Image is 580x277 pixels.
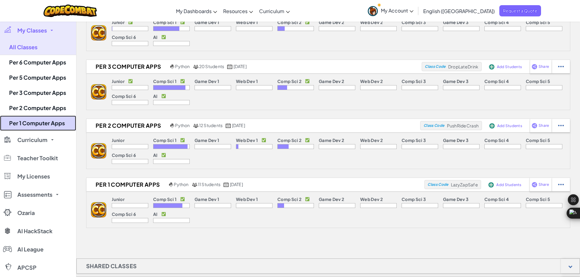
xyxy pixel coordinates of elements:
[526,197,550,202] p: Comp Sci 5
[86,121,169,130] h2: Per 2 Computer Apps
[193,123,199,128] img: MultipleUsers.png
[112,20,125,25] p: Junior
[425,65,445,68] span: Class Code
[499,5,541,16] span: Request a Quote
[489,123,495,129] img: IconAddStudents.svg
[443,20,469,25] p: Game Dev 3
[558,182,564,187] img: IconStudentEllipsis.svg
[161,153,166,158] p: ✅
[220,3,256,19] a: Resources
[44,5,97,17] img: CodeCombat logo
[112,35,136,40] p: Comp Sci 6
[488,182,494,188] img: IconAddStudents.svg
[153,79,177,84] p: Comp Sci 1
[195,197,219,202] p: Game Dev 1
[277,138,301,143] p: Comp Sci 2
[539,65,549,68] span: Share
[236,20,258,25] p: Web Dev 1
[484,79,509,84] p: Comp Sci 4
[192,182,197,187] img: MultipleUsers.png
[360,20,383,25] p: Web Dev 2
[443,138,469,143] p: Game Dev 3
[180,79,185,84] p: ✅
[198,182,221,187] span: 11 Students
[532,182,537,187] img: IconShare_Purple.svg
[448,64,478,69] span: DropLateDrink
[153,212,158,216] p: AI
[496,183,521,187] span: Add Students
[112,94,136,99] p: Comp Sci 6
[17,192,52,197] span: Assessments
[170,123,175,128] img: python.png
[195,20,219,25] p: Game Dev 1
[277,20,301,25] p: Comp Sci 2
[402,138,426,143] p: Comp Sci 3
[443,79,469,84] p: Game Dev 3
[234,64,247,69] span: [DATE]
[180,138,185,143] p: ✅
[128,20,133,25] p: ✅
[176,8,212,14] span: My Dashboards
[153,197,177,202] p: Comp Sci 1
[484,197,509,202] p: Comp Sci 4
[360,138,383,143] p: Web Dev 2
[153,153,158,158] p: AI
[305,79,310,84] p: ✅
[17,247,44,252] span: AI League
[180,20,185,25] p: ✅
[402,197,426,202] p: Comp Sci 3
[368,6,378,16] img: avatar
[532,123,537,128] img: IconShare_Purple.svg
[175,123,190,128] span: Python
[17,155,58,161] span: Teacher Toolkit
[169,182,174,187] img: python.png
[17,28,47,33] span: My Classes
[360,79,383,84] p: Web Dev 2
[17,137,47,143] span: Curriculum
[497,124,522,128] span: Add Students
[259,8,284,14] span: Curriculum
[427,183,448,186] span: Class Code
[112,79,125,84] p: Junior
[195,79,219,84] p: Game Dev 1
[319,20,344,25] p: Game Dev 2
[381,7,413,14] span: My Account
[153,94,158,99] p: AI
[199,123,223,128] span: 12 Students
[402,20,426,25] p: Comp Sci 3
[223,182,229,187] img: calendar.svg
[173,3,220,19] a: My Dashboards
[86,180,424,189] a: Per 1 Computer Apps Python 11 Students [DATE]
[77,258,146,274] h1: Shared Classes
[86,62,169,71] h2: Per 3 Computer Apps
[424,124,444,127] span: Class Code
[170,64,175,69] img: python.png
[174,182,188,187] span: Python
[319,138,344,143] p: Game Dev 2
[365,1,417,20] a: My Account
[223,8,248,14] span: Resources
[277,197,301,202] p: Comp Sci 2
[319,197,344,202] p: Game Dev 2
[86,121,420,130] a: Per 2 Computer Apps Python 12 Students [DATE]
[319,79,344,84] p: Game Dev 2
[277,79,301,84] p: Comp Sci 2
[199,64,224,69] span: 20 Students
[86,180,167,189] h2: Per 1 Computer Apps
[91,25,106,40] img: logo
[161,212,166,216] p: ✅
[153,35,158,40] p: AI
[128,79,133,84] p: ✅
[236,79,258,84] p: Web Dev 1
[402,79,426,84] p: Comp Sci 3
[558,64,564,69] img: IconStudentEllipsis.svg
[539,124,549,127] span: Share
[489,64,494,70] img: IconAddStudents.svg
[153,20,177,25] p: Comp Sci 1
[153,138,177,143] p: Comp Sci 1
[17,210,35,216] span: Ozaria
[230,182,243,187] span: [DATE]
[175,64,190,69] span: Python
[180,197,185,202] p: ✅
[232,123,245,128] span: [DATE]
